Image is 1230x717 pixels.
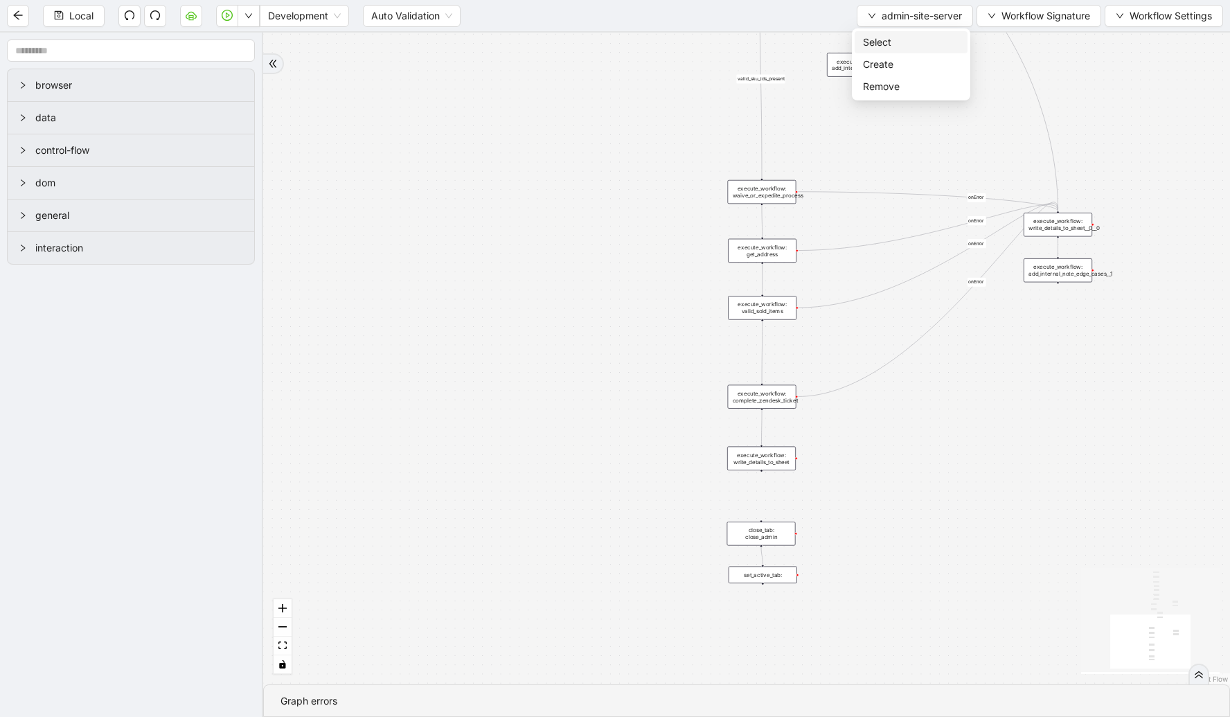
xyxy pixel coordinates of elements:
div: execute_workflow: get_address [728,239,796,263]
span: down [244,12,253,20]
div: data [8,102,254,134]
span: Remove [863,79,959,94]
button: fit view [274,637,292,655]
div: close_tab: close_admin [727,522,796,545]
span: browser [35,78,243,93]
button: downWorkflow Signature [977,5,1101,27]
button: saveLocal [43,5,105,27]
span: right [19,81,27,89]
div: control-flow [8,134,254,166]
span: control-flow [35,143,243,158]
span: Create [863,57,959,72]
span: dom [35,175,243,191]
button: downadmin-site-server [857,5,973,27]
span: down [868,12,876,20]
span: save [54,10,64,20]
button: undo [118,5,141,27]
span: right [19,146,27,154]
span: redo [150,10,161,21]
div: dom [8,167,254,199]
g: Edge from execute_workflow: complete_zendesk_ticket to execute_workflow: write_details_to_sheet__... [798,202,1058,397]
button: down [238,5,260,27]
div: general [8,200,254,231]
a: React Flow attribution [1192,675,1228,683]
button: arrow-left [7,5,29,27]
div: execute_workflow: write_details_to_sheetplus-circle [727,447,796,470]
div: execute_workflow: add_internal_note_edge_cases__1 [1024,258,1092,282]
div: execute_workflow: add_internal_note_edge_cases__0plus-circle [827,53,895,76]
span: play-circle [222,10,233,21]
span: right [19,179,27,187]
span: Local [69,8,93,24]
span: down [988,12,996,20]
span: plus-circle [756,477,767,488]
g: Edge from execute_workflow: waive_or_expedite_process to execute_workflow: write_details_to_sheet... [798,192,1058,211]
span: right [19,114,27,122]
div: execute_workflow: waive_or_expedite_process [727,180,796,204]
g: Edge from execute_workflow: waive_or_expedite_process to execute_workflow: get_address [762,205,763,237]
div: execute_workflow: write_details_to_sheet__0__0 [1024,213,1092,236]
span: right [19,211,27,220]
span: Workflow Signature [1001,8,1090,24]
div: execute_workflow: valid_sold_items [728,296,796,319]
button: cloud-server [180,5,202,27]
g: Edge from close_tab: close_admin to set_active_tab: [761,547,763,565]
span: right [19,244,27,252]
div: execute_workflow: add_internal_note_edge_cases__1plus-circle [1024,258,1092,282]
span: general [35,208,243,223]
span: data [35,110,243,125]
span: down [1116,12,1124,20]
div: Graph errors [280,693,1213,709]
div: execute_workflow: add_internal_note_edge_cases__0 [827,53,895,76]
div: execute_workflow: complete_zendesk_ticket [728,385,796,409]
span: Workflow Settings [1130,8,1212,24]
span: plus-circle [757,590,768,601]
button: zoom in [274,599,292,618]
span: interaction [35,240,243,256]
button: toggle interactivity [274,655,292,674]
div: browser [8,69,254,101]
div: set_active_tab:plus-circle [729,567,797,583]
div: interaction [8,232,254,264]
button: downWorkflow Settings [1105,5,1223,27]
button: play-circle [216,5,238,27]
span: Select [863,35,959,50]
span: cloud-server [186,10,197,21]
span: double-right [268,59,278,69]
span: Auto Validation [371,6,452,26]
button: redo [144,5,166,27]
g: Edge from execute_workflow: complete_zendesk_ticket to execute_workflow: write_details_to_sheet [762,410,763,445]
button: zoom out [274,618,292,637]
g: Edge from execute_workflow: get_address to execute_workflow: write_details_to_sheet__0__0 [799,204,1058,250]
span: plus-circle [1052,289,1063,300]
span: admin-site-server [882,8,962,24]
g: Edge from execute_workflow: valid_sold_items to execute_workflow: complete_zendesk_ticket [762,321,763,383]
span: double-right [1194,670,1204,680]
div: execute_workflow: write_details_to_sheet [727,447,796,470]
div: set_active_tab: [729,567,797,583]
span: arrow-left [12,10,24,21]
span: undo [124,10,135,21]
span: Development [268,6,341,26]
